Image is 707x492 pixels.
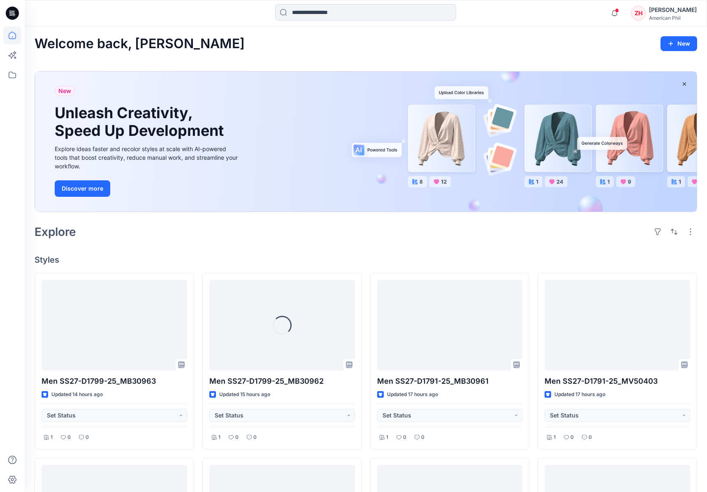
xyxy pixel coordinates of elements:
[86,433,89,442] p: 0
[58,86,71,96] span: New
[218,433,220,442] p: 1
[545,375,690,387] p: Men SS27-D1791-25_MV50403
[51,390,103,399] p: Updated 14 hours ago
[35,225,76,238] h2: Explore
[403,433,406,442] p: 0
[377,375,523,387] p: Men SS27-D1791-25_MB30961
[67,433,71,442] p: 0
[219,390,270,399] p: Updated 15 hours ago
[55,180,110,197] button: Discover more
[55,180,240,197] a: Discover more
[209,375,355,387] p: Men SS27-D1799-25_MB30962
[42,375,187,387] p: Men SS27-D1799-25_MB30963
[631,6,646,21] div: ZH
[570,433,574,442] p: 0
[554,390,605,399] p: Updated 17 hours ago
[386,433,388,442] p: 1
[35,36,245,51] h2: Welcome back, [PERSON_NAME]
[649,5,697,15] div: [PERSON_NAME]
[55,104,227,140] h1: Unleash Creativity, Speed Up Development
[51,433,53,442] p: 1
[55,145,240,170] div: Explore ideas faster and recolor styles at scale with AI-powered tools that boost creativity, red...
[589,433,592,442] p: 0
[253,433,257,442] p: 0
[661,36,697,51] button: New
[35,255,697,265] h4: Styles
[649,15,697,21] div: American Phil
[421,433,424,442] p: 0
[235,433,239,442] p: 0
[554,433,556,442] p: 1
[387,390,438,399] p: Updated 17 hours ago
